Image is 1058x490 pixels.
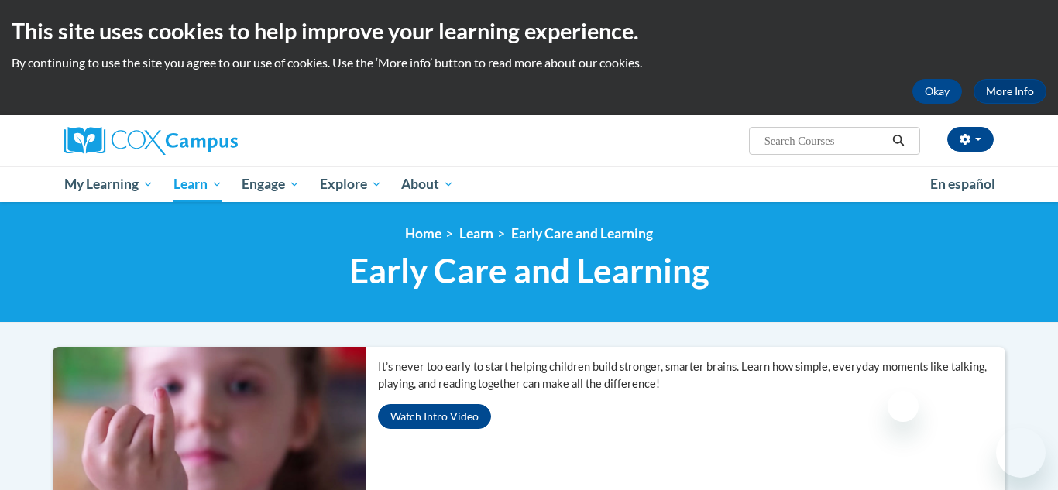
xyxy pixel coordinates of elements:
span: About [401,175,454,194]
a: Explore [310,166,392,202]
span: En español [930,176,995,192]
a: Cox Campus [64,127,359,155]
p: By continuing to use the site you agree to our use of cookies. Use the ‘More info’ button to read... [12,54,1046,71]
a: Learn [459,225,493,242]
button: Search [887,132,910,150]
a: My Learning [54,166,163,202]
a: More Info [974,79,1046,104]
div: Main menu [41,166,1017,202]
a: Learn [163,166,232,202]
span: Engage [242,175,300,194]
a: Home [405,225,441,242]
button: Watch Intro Video [378,404,491,429]
span: My Learning [64,175,153,194]
a: Engage [232,166,310,202]
iframe: Close message [888,391,919,422]
h2: This site uses cookies to help improve your learning experience. [12,15,1046,46]
a: Early Care and Learning [511,225,653,242]
iframe: Button to launch messaging window [996,428,1046,478]
span: Early Care and Learning [349,250,709,291]
p: It’s never too early to start helping children build stronger, smarter brains. Learn how simple, ... [378,358,1005,392]
button: Okay [912,79,962,104]
a: En español [920,168,1005,200]
span: Learn [173,175,222,194]
input: Search Courses [763,132,887,150]
a: About [392,166,465,202]
span: Explore [320,175,382,194]
img: Cox Campus [64,127,238,155]
button: Account Settings [947,127,994,152]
